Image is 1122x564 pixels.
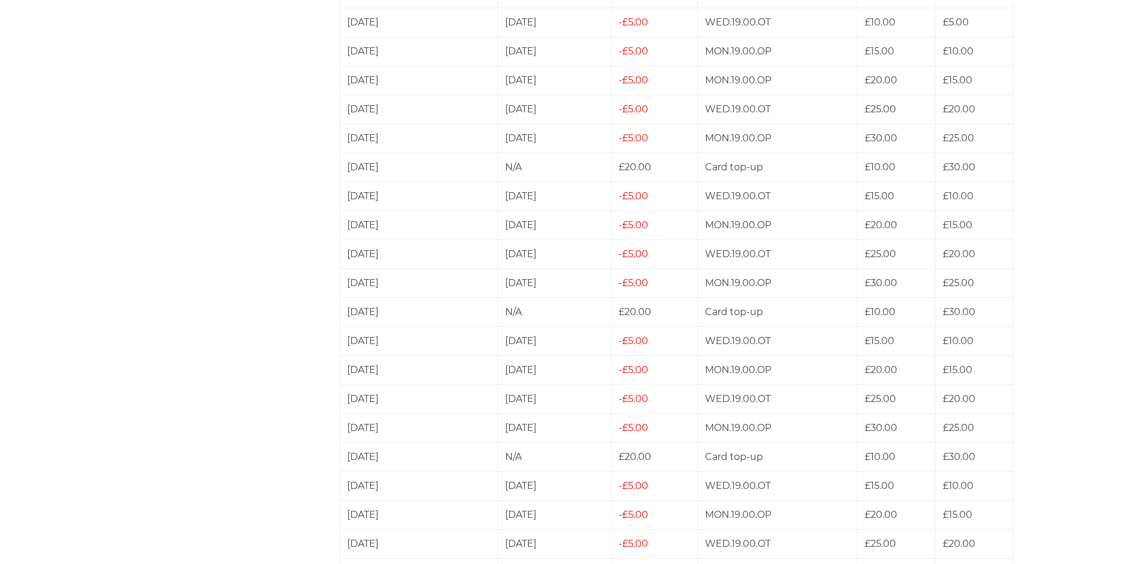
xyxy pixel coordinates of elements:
td: [DATE] [339,239,497,268]
td: [DATE] [497,210,611,239]
span: £25.00 [865,393,896,404]
td: [DATE] [339,268,497,297]
td: [DATE] [497,239,611,268]
td: MON.19.00.OP [698,413,858,442]
td: WED.19.00.OT [698,95,858,124]
td: MON.19.00.OP [698,355,858,384]
td: [DATE] [339,500,497,529]
span: £5.00 [619,219,648,231]
td: [DATE] [339,210,497,239]
td: WED.19.00.OT [698,384,858,413]
span: £15.00 [865,46,894,57]
span: £5.00 [619,190,648,202]
td: [DATE] [339,384,497,413]
td: Card top-up [698,153,858,181]
td: [DATE] [497,529,611,558]
span: £15.00 [943,364,972,375]
span: £15.00 [943,509,972,520]
span: £10.00 [865,161,895,173]
td: [DATE] [497,384,611,413]
td: Card top-up [698,442,858,471]
td: WED.19.00.OT [698,471,858,500]
span: £20.00 [619,161,651,173]
span: £20.00 [943,393,975,404]
span: £15.00 [865,190,894,202]
span: £5.00 [619,46,648,57]
span: £30.00 [943,161,975,173]
td: [DATE] [497,37,611,66]
span: £30.00 [943,306,975,317]
td: MON.19.00.OP [698,37,858,66]
td: [DATE] [339,442,497,471]
span: £5.00 [619,132,648,144]
span: £5.00 [619,364,648,375]
span: £5.00 [619,393,648,404]
td: WED.19.00.OT [698,529,858,558]
span: £10.00 [943,46,974,57]
span: £15.00 [943,219,972,231]
span: £25.00 [943,132,974,144]
td: N/A [497,297,611,326]
td: [DATE] [497,95,611,124]
td: [DATE] [497,268,611,297]
span: £30.00 [865,422,897,433]
span: £5.00 [619,335,648,346]
td: [DATE] [497,326,611,355]
td: [DATE] [339,471,497,500]
td: [DATE] [497,124,611,153]
span: £30.00 [865,132,897,144]
span: £25.00 [943,422,974,433]
span: £5.00 [943,17,969,28]
td: [DATE] [339,153,497,181]
td: MON.19.00.OP [698,124,858,153]
span: £20.00 [865,74,897,86]
td: [DATE] [339,413,497,442]
td: [DATE] [339,355,497,384]
span: £30.00 [943,451,975,462]
span: £25.00 [943,277,974,289]
td: [DATE] [339,297,497,326]
span: £20.00 [619,451,651,462]
span: £20.00 [943,103,975,115]
td: N/A [497,442,611,471]
td: [DATE] [339,529,497,558]
span: £30.00 [865,277,897,289]
span: £15.00 [865,480,894,491]
td: MON.19.00.OP [698,66,858,95]
td: N/A [497,153,611,181]
td: [DATE] [339,8,497,37]
span: £5.00 [619,248,648,260]
td: [DATE] [339,326,497,355]
span: £25.00 [865,538,896,549]
span: £20.00 [943,538,975,549]
td: WED.19.00.OT [698,239,858,268]
span: £5.00 [619,17,648,28]
span: £5.00 [619,422,648,433]
span: £5.00 [619,74,648,86]
td: MON.19.00.OP [698,500,858,529]
span: £5.00 [619,538,648,549]
td: WED.19.00.OT [698,326,858,355]
span: £15.00 [865,335,894,346]
span: £15.00 [943,74,972,86]
td: MON.19.00.OP [698,268,858,297]
span: £5.00 [619,480,648,491]
span: £10.00 [943,190,974,202]
td: [DATE] [339,124,497,153]
td: [DATE] [339,95,497,124]
span: £10.00 [943,480,974,491]
span: £10.00 [943,335,974,346]
td: [DATE] [497,471,611,500]
td: [DATE] [497,413,611,442]
td: [DATE] [497,355,611,384]
td: [DATE] [339,66,497,95]
span: £10.00 [865,451,895,462]
td: [DATE] [497,8,611,37]
td: Card top-up [698,297,858,326]
span: £20.00 [865,364,897,375]
td: WED.19.00.OT [698,181,858,210]
span: £5.00 [619,103,648,115]
span: £5.00 [619,509,648,520]
span: £20.00 [619,306,651,317]
td: [DATE] [497,66,611,95]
